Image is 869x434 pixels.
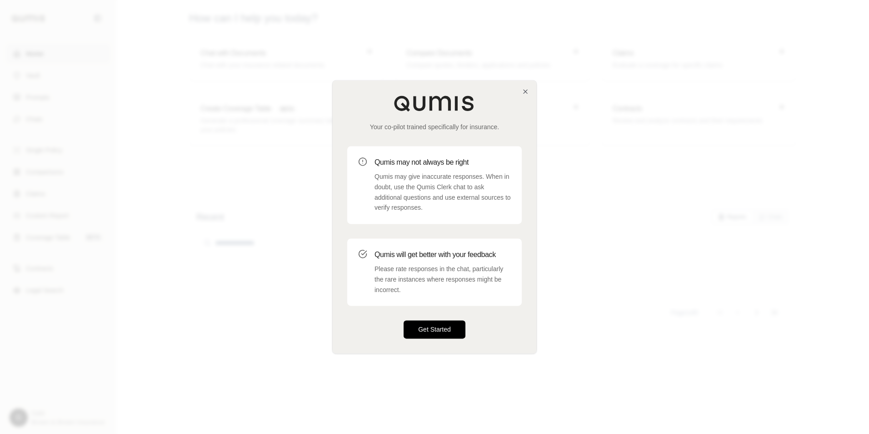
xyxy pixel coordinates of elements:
[347,122,522,131] p: Your co-pilot trained specifically for insurance.
[394,95,475,111] img: Qumis Logo
[404,321,465,339] button: Get Started
[375,264,511,295] p: Please rate responses in the chat, particularly the rare instances where responses might be incor...
[375,249,511,260] h3: Qumis will get better with your feedback
[375,172,511,213] p: Qumis may give inaccurate responses. When in doubt, use the Qumis Clerk chat to ask additional qu...
[375,157,511,168] h3: Qumis may not always be right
